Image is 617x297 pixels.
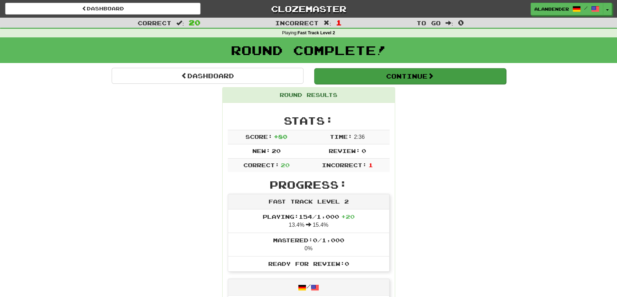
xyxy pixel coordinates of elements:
a: Clozemaster [211,3,406,15]
a: Dashboard [112,68,303,84]
a: AlanBender / [531,3,603,15]
div: Round Results [223,88,395,103]
span: Incorrect: [322,162,367,168]
strong: Fast Track Level 2 [298,30,335,35]
span: + 20 [341,213,355,220]
span: : [176,20,184,26]
a: Dashboard [5,3,200,15]
span: 20 [272,147,281,154]
div: Fast Track Level 2 [228,194,389,209]
h2: Stats: [228,115,390,126]
span: Correct: [243,162,279,168]
button: Continue [314,68,506,84]
span: 1 [368,162,373,168]
li: 13.4% 15.4% [228,209,389,233]
span: 2 : 36 [354,134,365,140]
span: 0 [458,18,464,27]
span: 20 [281,162,290,168]
span: Incorrect [275,19,319,26]
div: / [228,279,389,295]
span: Score: [245,133,272,140]
span: Ready for Review: 0 [268,260,349,267]
span: New: [252,147,270,154]
span: 0 [362,147,366,154]
span: : [446,20,453,26]
span: : [324,20,331,26]
span: / [584,6,588,10]
span: To go [417,19,441,26]
span: Mastered: 0 / 1,000 [273,237,344,243]
span: Review: [328,147,360,154]
span: + 80 [274,133,287,140]
span: 20 [189,18,200,27]
span: Correct [138,19,171,26]
span: AlanBender [534,6,569,12]
span: Playing: 154 / 1,000 [263,213,355,220]
h1: Round Complete! [2,43,615,57]
h2: Progress: [228,179,390,190]
span: Time: [330,133,352,140]
li: 0% [228,233,389,256]
span: 1 [336,18,342,27]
